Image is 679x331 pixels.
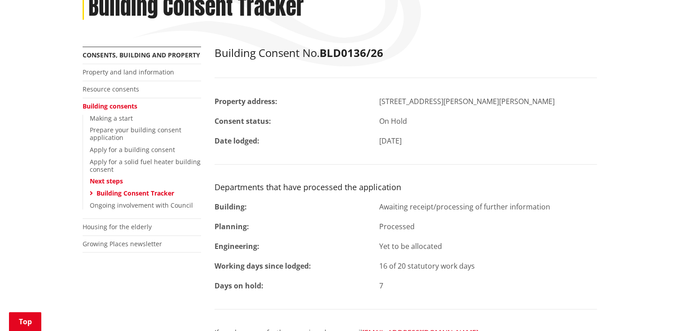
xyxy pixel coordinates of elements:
strong: BLD0136/26 [320,45,383,60]
div: [DATE] [372,135,604,146]
a: Next steps [90,177,123,185]
div: 16 of 20 statutory work days [372,261,604,271]
h3: Departments that have processed the application [215,183,597,192]
strong: Engineering: [215,241,259,251]
a: Building Consent Tracker [96,189,174,197]
a: Prepare your building consent application [90,126,181,142]
div: Processed [372,221,604,232]
strong: Working days since lodged: [215,261,311,271]
a: Apply for a solid fuel heater building consent​ [90,157,201,174]
a: Property and land information [83,68,174,76]
iframe: Messenger Launcher [638,293,670,326]
div: On Hold [372,116,604,126]
a: Ongoing involvement with Council [90,201,193,209]
a: Growing Places newsletter [83,240,162,248]
strong: Property address: [215,96,277,106]
div: [STREET_ADDRESS][PERSON_NAME][PERSON_NAME] [372,96,604,107]
div: Yet to be allocated [372,241,604,252]
strong: Days on hold: [215,281,263,291]
a: Making a start [90,114,133,122]
a: Consents, building and property [83,51,200,59]
h2: Building Consent No. [215,47,597,60]
div: 7 [372,280,604,291]
a: Resource consents [83,85,139,93]
a: Apply for a building consent [90,145,175,154]
strong: Building: [215,202,247,212]
a: Housing for the elderly [83,222,152,231]
div: Awaiting receipt/processing of further information [372,201,604,212]
a: Top [9,312,41,331]
strong: Date lodged: [215,136,259,146]
strong: Consent status: [215,116,271,126]
strong: Planning: [215,222,249,231]
a: Building consents [83,102,137,110]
